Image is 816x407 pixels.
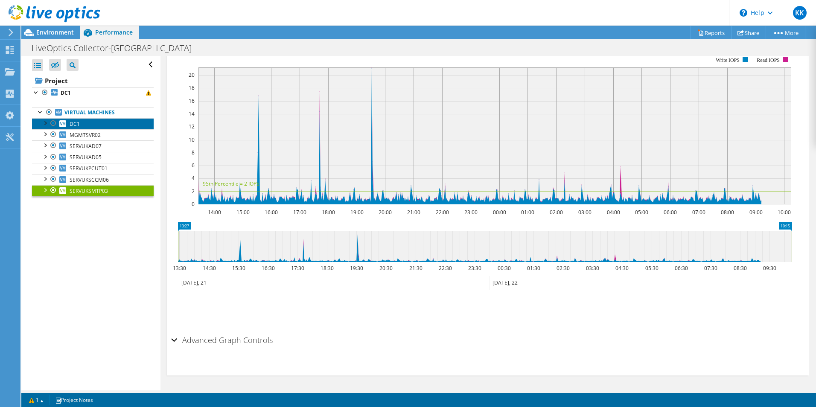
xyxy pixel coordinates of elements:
span: KK [793,6,807,20]
text: 8 [192,149,195,156]
text: 06:30 [674,265,688,272]
span: Environment [36,28,74,36]
span: SERVUKAD07 [70,142,102,150]
a: Virtual Machines [32,107,154,118]
text: 18:00 [321,209,335,216]
a: DC1 [32,87,154,99]
span: DC1 [70,120,80,128]
text: 6 [192,162,195,169]
a: MGMTSVR02 [32,129,154,140]
text: 14:30 [202,265,216,272]
text: 07:30 [704,265,717,272]
text: 02:30 [556,265,569,272]
text: 23:00 [464,209,477,216]
a: SERVUKSMTP03 [32,185,154,196]
text: 13:30 [172,265,186,272]
text: 01:30 [527,265,540,272]
b: DC1 [61,89,71,96]
text: 23:30 [468,265,481,272]
text: 16:30 [261,265,274,272]
text: 06:00 [663,209,676,216]
text: 95th Percentile = 2 IOPS [203,180,259,187]
text: 00:00 [493,209,506,216]
text: 02:00 [549,209,562,216]
span: SERVUKSMTP03 [70,187,108,195]
span: SERVUKAD05 [70,154,102,161]
text: 08:30 [733,265,746,272]
text: 16:00 [264,209,277,216]
h2: Advanced Graph Controls [171,331,273,349]
text: 14 [189,110,195,117]
text: 17:00 [293,209,306,216]
text: 2 [192,188,195,195]
a: DC1 [32,118,154,129]
text: Write IOPS [716,57,740,63]
text: 21:00 [407,209,420,216]
text: 09:00 [749,209,762,216]
text: 19:00 [350,209,363,216]
text: 19:30 [350,265,363,272]
a: More [766,26,805,39]
text: 03:00 [578,209,591,216]
a: 1 [23,395,50,405]
a: Project [32,74,154,87]
text: 18 [189,84,195,91]
a: SERVUKPCUT01 [32,163,154,174]
text: 20:30 [379,265,392,272]
text: 22:30 [438,265,452,272]
text: 05:00 [635,209,648,216]
a: SERVUKAD05 [32,152,154,163]
text: 08:00 [720,209,734,216]
text: 03:30 [586,265,599,272]
text: 4 [192,174,195,182]
text: 22:00 [435,209,449,216]
text: 16 [189,97,195,105]
text: 05:30 [645,265,658,272]
text: 04:00 [606,209,620,216]
text: 10:00 [777,209,790,216]
text: 20:00 [378,209,391,216]
h1: LiveOptics Collector-[GEOGRAPHIC_DATA] [28,44,205,53]
text: 21:30 [409,265,422,272]
text: 14:00 [207,209,221,216]
span: SERVUKPCUT01 [70,165,108,172]
text: 01:00 [521,209,534,216]
text: 15:00 [236,209,249,216]
a: Reports [691,26,731,39]
a: SERVUKSCCM06 [32,174,154,185]
span: MGMTSVR02 [70,131,101,139]
text: 00:30 [497,265,510,272]
text: 18:30 [320,265,333,272]
text: Read IOPS [757,57,780,63]
span: Performance [95,28,133,36]
text: 0 [192,201,195,208]
text: 10 [189,136,195,143]
text: 07:00 [692,209,705,216]
a: Share [731,26,766,39]
a: SERVUKAD07 [32,140,154,151]
a: Project Notes [49,395,99,405]
span: SERVUKSCCM06 [70,176,109,183]
text: 17:30 [291,265,304,272]
text: 20 [189,71,195,78]
svg: \n [740,9,747,17]
text: 12 [189,123,195,130]
text: 15:30 [232,265,245,272]
text: 04:30 [615,265,628,272]
text: 09:30 [763,265,776,272]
